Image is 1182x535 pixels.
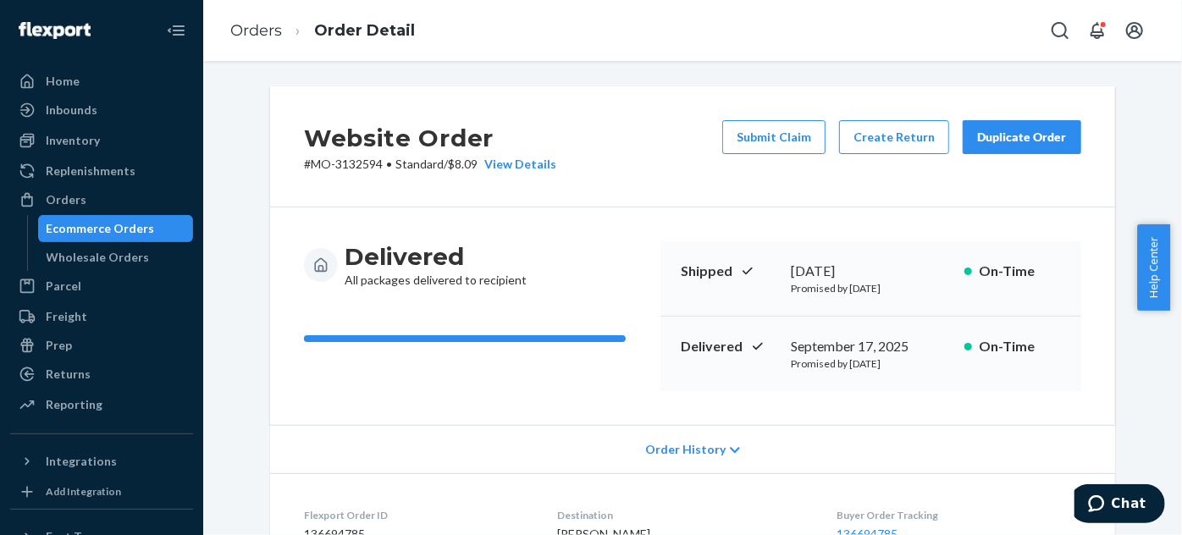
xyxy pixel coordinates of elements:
[47,249,150,266] div: Wholesale Orders
[10,97,193,124] a: Inbounds
[10,361,193,388] a: Returns
[46,191,86,208] div: Orders
[979,262,1061,281] p: On-Time
[46,278,81,295] div: Parcel
[791,356,951,371] p: Promised by [DATE]
[681,337,777,356] p: Delivered
[230,21,282,40] a: Orders
[681,262,777,281] p: Shipped
[395,157,444,171] span: Standard
[47,220,155,237] div: Ecommerce Orders
[10,273,193,300] a: Parcel
[46,308,87,325] div: Freight
[1043,14,1077,47] button: Open Search Box
[791,262,951,281] div: [DATE]
[10,127,193,154] a: Inventory
[10,448,193,475] button: Integrations
[10,391,193,418] a: Reporting
[46,484,121,499] div: Add Integration
[963,120,1081,154] button: Duplicate Order
[10,186,193,213] a: Orders
[1118,14,1152,47] button: Open account menu
[979,337,1061,356] p: On-Time
[1080,14,1114,47] button: Open notifications
[345,241,527,272] h3: Delivered
[345,241,527,289] div: All packages delivered to recipient
[46,453,117,470] div: Integrations
[10,68,193,95] a: Home
[159,14,193,47] button: Close Navigation
[10,482,193,502] a: Add Integration
[10,157,193,185] a: Replenishments
[478,156,556,173] button: View Details
[38,244,194,271] a: Wholesale Orders
[38,215,194,242] a: Ecommerce Orders
[386,157,392,171] span: •
[837,508,1081,522] dt: Buyer Order Tracking
[304,120,556,156] h2: Website Order
[46,337,72,354] div: Prep
[557,508,809,522] dt: Destination
[314,21,415,40] a: Order Detail
[46,366,91,383] div: Returns
[10,303,193,330] a: Freight
[977,129,1067,146] div: Duplicate Order
[791,281,951,295] p: Promised by [DATE]
[10,332,193,359] a: Prep
[46,73,80,90] div: Home
[839,120,949,154] button: Create Return
[46,132,100,149] div: Inventory
[46,102,97,119] div: Inbounds
[304,156,556,173] p: # MO-3132594 / $8.09
[304,508,530,522] dt: Flexport Order ID
[645,441,726,458] span: Order History
[19,22,91,39] img: Flexport logo
[217,6,428,56] ol: breadcrumbs
[1137,224,1170,311] button: Help Center
[791,337,951,356] div: September 17, 2025
[46,163,135,179] div: Replenishments
[722,120,826,154] button: Submit Claim
[46,396,102,413] div: Reporting
[1074,484,1165,527] iframe: Opens a widget where you can chat to one of our agents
